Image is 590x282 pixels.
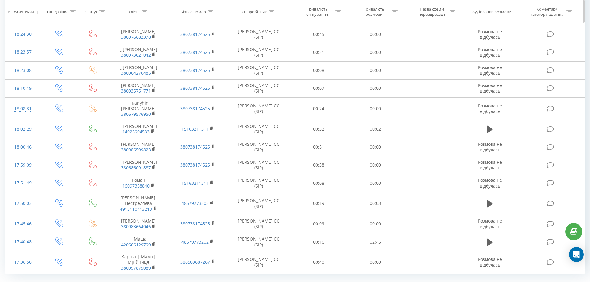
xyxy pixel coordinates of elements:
[291,79,347,97] td: 00:07
[347,251,404,274] td: 00:00
[227,251,291,274] td: [PERSON_NAME] CC (SIP)
[109,138,168,156] td: [PERSON_NAME]
[291,251,347,274] td: 00:40
[11,159,35,171] div: 17:59:09
[109,61,168,79] td: _ [PERSON_NAME]
[227,25,291,43] td: [PERSON_NAME] CC (SIP)
[11,103,35,115] div: 18:08:31
[347,120,404,138] td: 00:02
[347,61,404,79] td: 00:00
[109,192,168,215] td: [PERSON_NAME]-Нестреляєва
[478,82,502,94] span: Розмова не відбулась
[478,256,502,268] span: Розмова не відбулась
[227,61,291,79] td: [PERSON_NAME] CC (SIP)
[11,141,35,153] div: 18:00:46
[109,25,168,43] td: [PERSON_NAME]
[478,141,502,153] span: Розмова не відбулась
[347,192,404,215] td: 00:03
[347,215,404,233] td: 00:00
[121,147,151,153] a: 380986599823
[291,215,347,233] td: 00:09
[121,223,151,229] a: 380983664046
[180,221,210,227] a: 380738174525
[291,61,347,79] td: 00:08
[478,177,502,189] span: Розмова не відбулась
[357,7,391,17] div: Тривалість розмови
[109,233,168,251] td: _ Маша
[109,43,168,61] td: _ [PERSON_NAME]
[46,9,68,14] div: Тип дзвінка
[227,97,291,120] td: [PERSON_NAME] CC (SIP)
[180,85,210,91] a: 380738174525
[478,218,502,229] span: Розмова не відбулась
[291,156,347,174] td: 00:38
[122,129,150,135] a: 14026904533
[227,138,291,156] td: [PERSON_NAME] CC (SIP)
[181,9,206,14] div: Бізнес номер
[121,70,151,76] a: 380964276485
[11,28,35,40] div: 18:24:30
[11,218,35,230] div: 17:45:46
[291,97,347,120] td: 00:24
[85,9,98,14] div: Статус
[11,236,35,248] div: 17:40:48
[291,233,347,251] td: 00:16
[180,106,210,111] a: 380738174525
[7,9,38,14] div: [PERSON_NAME]
[11,64,35,76] div: 18:23:08
[478,28,502,40] span: Розмова не відбулась
[478,103,502,114] span: Розмова не відбулась
[291,138,347,156] td: 00:51
[242,9,267,14] div: Співробітник
[529,7,565,17] div: Коментар/категорія дзвінка
[121,111,151,117] a: 380679576950
[109,156,168,174] td: _ [PERSON_NAME]
[291,120,347,138] td: 00:32
[227,233,291,251] td: [PERSON_NAME] CC (SIP)
[180,259,210,265] a: 380503687267
[227,192,291,215] td: [PERSON_NAME] CC (SIP)
[291,25,347,43] td: 00:45
[472,9,511,14] div: Аудіозапис розмови
[227,79,291,97] td: [PERSON_NAME] CC (SIP)
[478,46,502,58] span: Розмова не відбулась
[291,174,347,192] td: 00:08
[180,162,210,168] a: 380738174525
[11,123,35,135] div: 18:02:29
[109,251,168,274] td: Каріна | Мама| Мрійниця
[569,247,584,262] div: Open Intercom Messenger
[291,192,347,215] td: 00:19
[11,197,35,210] div: 17:50:03
[227,43,291,61] td: [PERSON_NAME] CC (SIP)
[227,120,291,138] td: [PERSON_NAME] CC (SIP)
[121,34,151,40] a: 380976682378
[415,7,448,17] div: Назва схеми переадресації
[227,215,291,233] td: [PERSON_NAME] CC (SIP)
[121,242,151,248] a: 420606129799
[347,156,404,174] td: 00:00
[121,52,151,58] a: 380973621042
[180,67,210,73] a: 380738174525
[180,49,210,55] a: 380738174525
[227,156,291,174] td: [PERSON_NAME] CC (SIP)
[109,215,168,233] td: [PERSON_NAME]
[11,256,35,268] div: 17:36:50
[11,82,35,94] div: 18:10:19
[347,43,404,61] td: 00:00
[128,9,140,14] div: Клієнт
[180,144,210,150] a: 380738174525
[11,46,35,58] div: 18:23:57
[227,174,291,192] td: [PERSON_NAME] CC (SIP)
[347,79,404,97] td: 00:00
[109,97,168,120] td: _ Kanyhin [PERSON_NAME]
[347,97,404,120] td: 00:00
[109,174,168,192] td: Роман
[122,183,150,189] a: 16097358840
[181,180,209,186] a: 15163211311
[301,7,334,17] div: Тривалість очікування
[121,165,151,171] a: 380686091887
[109,79,168,97] td: [PERSON_NAME]
[347,138,404,156] td: 00:00
[478,159,502,171] span: Розмова не відбулась
[181,200,209,206] a: 48579773202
